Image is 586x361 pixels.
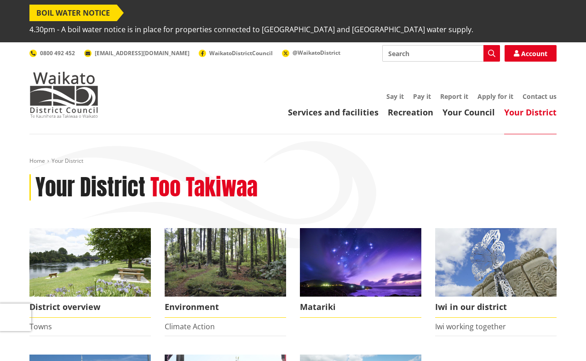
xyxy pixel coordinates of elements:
a: Home [29,157,45,165]
h2: Too Takiwaa [150,174,258,201]
span: WaikatoDistrictCouncil [209,49,273,57]
img: Waikato District Council - Te Kaunihera aa Takiwaa o Waikato [29,72,98,118]
a: Matariki [300,228,421,318]
span: 4.30pm - A boil water notice is in place for properties connected to [GEOGRAPHIC_DATA] and [GEOGR... [29,21,473,38]
a: Climate Action [165,321,215,332]
a: Pay it [413,92,431,101]
a: Report it [440,92,468,101]
span: 0800 492 452 [40,49,75,57]
a: 0800 492 452 [29,49,75,57]
img: Ngaruawahia 0015 [29,228,151,297]
a: Services and facilities [288,107,379,118]
span: @WaikatoDistrict [293,49,340,57]
span: Your District [52,157,83,165]
nav: breadcrumb [29,157,557,165]
a: Turangawaewae Ngaruawahia Iwi in our district [435,228,557,318]
span: Matariki [300,297,421,318]
h1: Your District [35,174,145,201]
a: Environment [165,228,286,318]
a: Towns [29,321,52,332]
a: Contact us [523,92,557,101]
a: Iwi working together [435,321,506,332]
span: District overview [29,297,151,318]
img: biodiversity- Wright's Bush_16x9 crop [165,228,286,297]
span: Environment [165,297,286,318]
a: Say it [386,92,404,101]
a: Apply for it [477,92,513,101]
a: Your Council [442,107,495,118]
span: [EMAIL_ADDRESS][DOMAIN_NAME] [95,49,190,57]
img: Turangawaewae Ngaruawahia [435,228,557,297]
img: Matariki over Whiaangaroa [300,228,421,297]
a: Your District [504,107,557,118]
a: WaikatoDistrictCouncil [199,49,273,57]
input: Search input [382,45,500,62]
span: BOIL WATER NOTICE [29,5,117,21]
a: Ngaruawahia 0015 District overview [29,228,151,318]
a: @WaikatoDistrict [282,49,340,57]
a: [EMAIL_ADDRESS][DOMAIN_NAME] [84,49,190,57]
a: Recreation [388,107,433,118]
a: Account [505,45,557,62]
span: Iwi in our district [435,297,557,318]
